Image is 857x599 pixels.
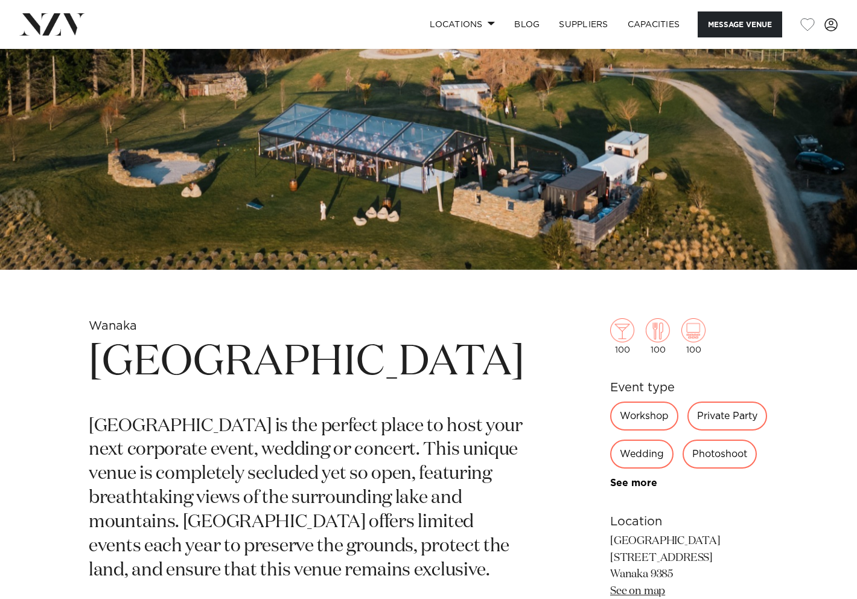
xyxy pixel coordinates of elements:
h1: [GEOGRAPHIC_DATA] [89,335,524,391]
small: Wanaka [89,320,137,332]
h6: Location [610,513,768,531]
div: 100 [610,318,634,354]
img: cocktail.png [610,318,634,342]
div: Photoshoot [683,440,757,469]
a: BLOG [505,11,549,37]
a: Locations [420,11,505,37]
a: Capacities [618,11,690,37]
button: Message Venue [698,11,782,37]
img: nzv-logo.png [19,13,85,35]
img: theatre.png [681,318,706,342]
div: Private Party [687,402,767,431]
div: 100 [646,318,670,354]
div: 100 [681,318,706,354]
a: See on map [610,586,665,597]
p: [GEOGRAPHIC_DATA] is the perfect place to host your next corporate event, wedding or concert. Thi... [89,415,524,583]
div: Workshop [610,402,678,431]
h6: Event type [610,379,768,397]
a: SUPPLIERS [549,11,617,37]
img: dining.png [646,318,670,342]
div: Wedding [610,440,674,469]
